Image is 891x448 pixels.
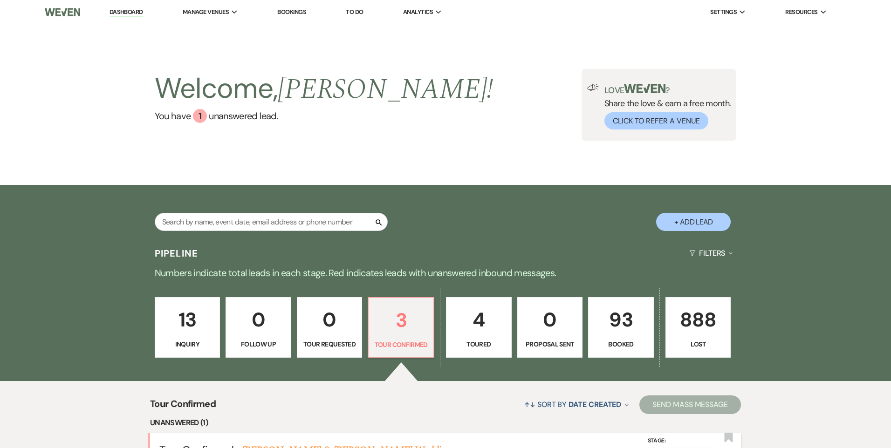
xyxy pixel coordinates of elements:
p: Love ? [604,84,731,95]
p: 888 [672,304,725,335]
span: Settings [710,7,737,17]
button: Filters [685,241,736,265]
a: 0Tour Requested [297,297,363,358]
p: 0 [232,304,285,335]
li: Unanswered (1) [150,417,741,429]
img: loud-speaker-illustration.svg [587,84,599,91]
p: Lost [672,339,725,349]
a: 93Booked [588,297,654,358]
span: [PERSON_NAME] ! [278,68,493,111]
a: 888Lost [665,297,731,358]
a: 4Toured [446,297,512,358]
a: Dashboard [110,8,143,17]
p: Tour Confirmed [374,339,428,350]
a: Bookings [277,8,306,16]
a: 0Proposal Sent [517,297,583,358]
p: 4 [452,304,506,335]
p: 0 [523,304,577,335]
a: 0Follow Up [226,297,291,358]
button: + Add Lead [656,213,731,231]
a: 13Inquiry [155,297,220,358]
a: 3Tour Confirmed [368,297,434,358]
p: 93 [594,304,648,335]
button: Click to Refer a Venue [604,112,708,129]
p: Booked [594,339,648,349]
h2: Welcome, [155,69,493,109]
h3: Pipeline [155,247,199,260]
a: To Do [346,8,363,16]
span: Analytics [403,7,433,17]
button: Send Mass Message [639,395,741,414]
span: Date Created [569,400,621,409]
p: Numbers indicate total leads in each stage. Red indicates leads with unanswered inbound messages. [110,265,781,280]
p: Follow Up [232,339,285,349]
img: weven-logo-green.svg [624,84,665,93]
span: Manage Venues [183,7,229,17]
div: 1 [193,109,207,123]
p: 3 [374,305,428,336]
p: 13 [161,304,214,335]
span: Tour Confirmed [150,397,216,417]
label: Stage: [648,436,718,446]
a: You have 1 unanswered lead. [155,109,493,123]
span: Resources [785,7,817,17]
p: 0 [303,304,356,335]
span: ↑↓ [524,400,535,409]
img: Weven Logo [45,2,80,22]
button: Sort By Date Created [521,392,632,417]
div: Share the love & earn a free month. [599,84,731,129]
p: Tour Requested [303,339,356,349]
input: Search by name, event date, email address or phone number [155,213,388,231]
p: Proposal Sent [523,339,577,349]
p: Inquiry [161,339,214,349]
p: Toured [452,339,506,349]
